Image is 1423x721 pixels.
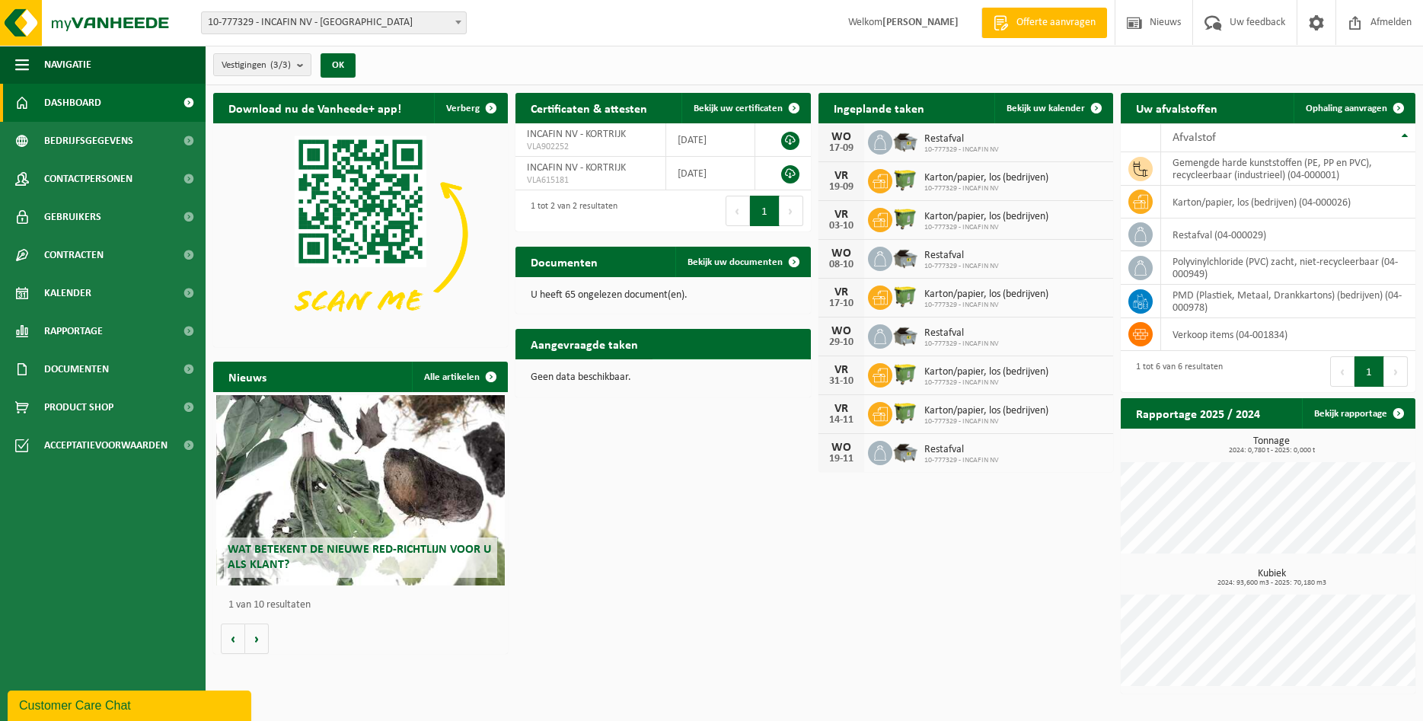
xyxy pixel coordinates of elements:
span: 10-777329 - INCAFIN NV [924,417,1048,426]
button: Previous [726,196,750,226]
div: 1 tot 6 van 6 resultaten [1128,355,1223,388]
span: Offerte aanvragen [1013,15,1099,30]
h2: Ingeplande taken [818,93,940,123]
img: Download de VHEPlus App [213,123,508,344]
strong: [PERSON_NAME] [882,17,959,28]
img: WB-1100-HPE-GN-50 [892,206,918,231]
div: 1 tot 2 van 2 resultaten [523,194,617,228]
span: Karton/papier, los (bedrijven) [924,172,1048,184]
h2: Documenten [515,247,613,276]
span: 10-777329 - INCAFIN NV [924,378,1048,388]
div: 19-09 [826,182,857,193]
span: VLA902252 [527,141,654,153]
button: Next [780,196,803,226]
div: 08-10 [826,260,857,270]
img: WB-5000-GAL-GY-01 [892,128,918,154]
span: INCAFIN NV - KORTRIJK [527,162,626,174]
span: Karton/papier, los (bedrijven) [924,405,1048,417]
div: WO [826,442,857,454]
span: Ophaling aanvragen [1306,104,1387,113]
span: Acceptatievoorwaarden [44,426,168,464]
a: Bekijk uw certificaten [681,93,809,123]
span: 2024: 0,780 t - 2025: 0,000 t [1128,447,1415,455]
count: (3/3) [270,60,291,70]
img: WB-1100-HPE-GN-50 [892,283,918,309]
button: Verberg [434,93,506,123]
div: VR [826,403,857,415]
span: 10-777329 - INCAFIN NV [924,301,1048,310]
div: 14-11 [826,415,857,426]
h2: Rapportage 2025 / 2024 [1121,398,1275,428]
img: WB-1100-HPE-GN-50 [892,400,918,426]
p: Geen data beschikbaar. [531,372,795,383]
span: INCAFIN NV - KORTRIJK [527,129,626,140]
span: Product Shop [44,388,113,426]
img: WB-5000-GAL-GY-01 [892,244,918,270]
span: 10-777329 - INCAFIN NV [924,145,999,155]
span: Bekijk uw documenten [688,257,783,267]
button: 1 [750,196,780,226]
span: Gebruikers [44,198,101,236]
a: Alle artikelen [412,362,506,392]
div: VR [826,209,857,221]
a: Ophaling aanvragen [1294,93,1414,123]
img: WB-5000-GAL-GY-01 [892,322,918,348]
span: Contactpersonen [44,160,132,198]
button: Volgende [245,624,269,654]
td: PMD (Plastiek, Metaal, Drankkartons) (bedrijven) (04-000978) [1161,285,1415,318]
div: VR [826,364,857,376]
span: Restafval [924,250,999,262]
button: 1 [1354,356,1384,387]
p: U heeft 65 ongelezen document(en). [531,290,795,301]
span: Dashboard [44,84,101,122]
h2: Nieuws [213,362,282,391]
div: 31-10 [826,376,857,387]
td: verkoop items (04-001834) [1161,318,1415,351]
button: Next [1384,356,1408,387]
a: Bekijk uw kalender [994,93,1112,123]
span: 10-777329 - INCAFIN NV [924,262,999,271]
button: Previous [1330,356,1354,387]
div: WO [826,325,857,337]
a: Bekijk rapportage [1302,398,1414,429]
span: Kalender [44,274,91,312]
span: 10-777329 - INCAFIN NV [924,184,1048,193]
span: Karton/papier, los (bedrijven) [924,366,1048,378]
div: 17-10 [826,298,857,309]
span: VLA615181 [527,174,654,187]
td: polyvinylchloride (PVC) zacht, niet-recycleerbaar (04-000949) [1161,251,1415,285]
span: 10-777329 - INCAFIN NV - KORTRIJK [202,12,466,33]
span: Karton/papier, los (bedrijven) [924,289,1048,301]
span: Documenten [44,350,109,388]
h2: Uw afvalstoffen [1121,93,1233,123]
span: Navigatie [44,46,91,84]
span: 10-777329 - INCAFIN NV [924,340,999,349]
td: gemengde harde kunststoffen (PE, PP en PVC), recycleerbaar (industrieel) (04-000001) [1161,152,1415,186]
div: VR [826,170,857,182]
span: Wat betekent de nieuwe RED-richtlijn voor u als klant? [228,544,491,570]
span: Restafval [924,444,999,456]
img: WB-1100-HPE-GN-50 [892,361,918,387]
h3: Kubiek [1128,569,1415,587]
div: WO [826,247,857,260]
span: 2024: 93,600 m3 - 2025: 70,180 m3 [1128,579,1415,587]
td: restafval (04-000029) [1161,219,1415,251]
span: 10-777329 - INCAFIN NV - KORTRIJK [201,11,467,34]
span: Afvalstof [1173,132,1216,144]
span: Bedrijfsgegevens [44,122,133,160]
button: Vorige [221,624,245,654]
span: Restafval [924,133,999,145]
span: Karton/papier, los (bedrijven) [924,211,1048,223]
span: Vestigingen [222,54,291,77]
div: 03-10 [826,221,857,231]
td: karton/papier, los (bedrijven) (04-000026) [1161,186,1415,219]
img: WB-1100-HPE-GN-50 [892,167,918,193]
span: 10-777329 - INCAFIN NV [924,223,1048,232]
h2: Certificaten & attesten [515,93,662,123]
span: 10-777329 - INCAFIN NV [924,456,999,465]
iframe: chat widget [8,688,254,721]
h2: Aangevraagde taken [515,329,653,359]
span: Bekijk uw kalender [1007,104,1085,113]
a: Bekijk uw documenten [675,247,809,277]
